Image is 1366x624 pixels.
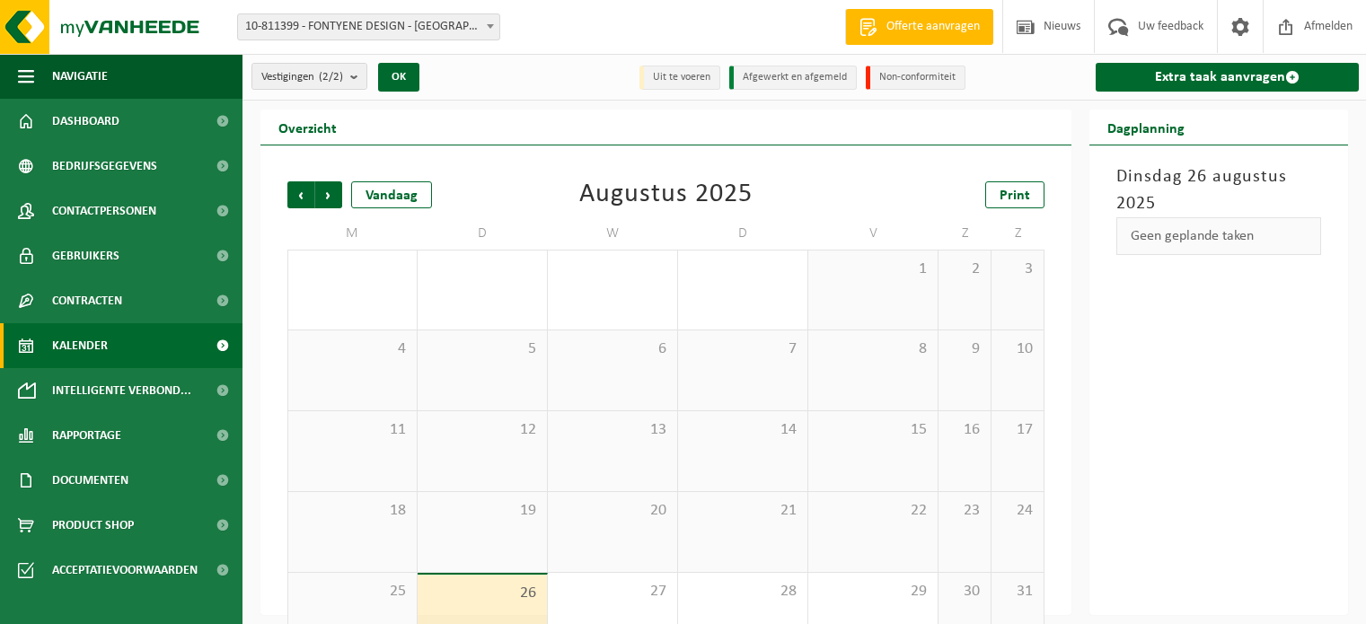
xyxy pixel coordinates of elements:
span: Rapportage [52,413,121,458]
span: Dashboard [52,99,119,144]
span: 14 [687,420,798,440]
span: Vestigingen [261,64,343,91]
span: 28 [687,582,798,602]
button: OK [378,63,419,92]
span: 12 [427,420,538,440]
span: Acceptatievoorwaarden [52,548,198,593]
td: M [287,217,418,250]
span: Navigatie [52,54,108,99]
div: Augustus 2025 [579,181,753,208]
span: 10-811399 - FONTYENE DESIGN - LEDEGEM [237,13,500,40]
span: 16 [947,420,982,440]
td: Z [991,217,1044,250]
li: Uit te voeren [639,66,720,90]
td: D [678,217,808,250]
span: Print [1000,189,1030,203]
span: 8 [817,339,929,359]
span: 4 [297,339,408,359]
span: 27 [557,582,668,602]
a: Offerte aanvragen [845,9,993,45]
button: Vestigingen(2/2) [251,63,367,90]
span: 1 [817,259,929,279]
span: 30 [947,582,982,602]
span: Bedrijfsgegevens [52,144,157,189]
h3: Dinsdag 26 augustus 2025 [1116,163,1321,217]
span: Gebruikers [52,233,119,278]
span: 31 [1000,582,1035,602]
span: 15 [817,420,929,440]
td: W [548,217,678,250]
span: 11 [297,420,408,440]
h2: Dagplanning [1089,110,1203,145]
span: 10-811399 - FONTYENE DESIGN - LEDEGEM [238,14,499,40]
span: Contactpersonen [52,189,156,233]
span: 2 [947,259,982,279]
span: 26 [427,584,538,603]
td: D [418,217,548,250]
span: 18 [297,501,408,521]
span: 22 [817,501,929,521]
a: Extra taak aanvragen [1096,63,1359,92]
td: Z [939,217,991,250]
span: Kalender [52,323,108,368]
span: 19 [427,501,538,521]
li: Non-conformiteit [866,66,965,90]
span: 29 [817,582,929,602]
div: Geen geplande taken [1116,217,1321,255]
span: Contracten [52,278,122,323]
a: Print [985,181,1044,208]
div: Vandaag [351,181,432,208]
span: Product Shop [52,503,134,548]
td: V [808,217,939,250]
span: 24 [1000,501,1035,521]
count: (2/2) [319,71,343,83]
li: Afgewerkt en afgemeld [729,66,857,90]
span: 7 [687,339,798,359]
span: 10 [1000,339,1035,359]
span: Documenten [52,458,128,503]
span: 23 [947,501,982,521]
span: Volgende [315,181,342,208]
span: 20 [557,501,668,521]
span: 21 [687,501,798,521]
span: Offerte aanvragen [882,18,984,36]
span: 5 [427,339,538,359]
span: 17 [1000,420,1035,440]
span: 25 [297,582,408,602]
span: 6 [557,339,668,359]
span: 3 [1000,259,1035,279]
span: Intelligente verbond... [52,368,191,413]
span: Vorige [287,181,314,208]
span: 13 [557,420,668,440]
h2: Overzicht [260,110,355,145]
span: 9 [947,339,982,359]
